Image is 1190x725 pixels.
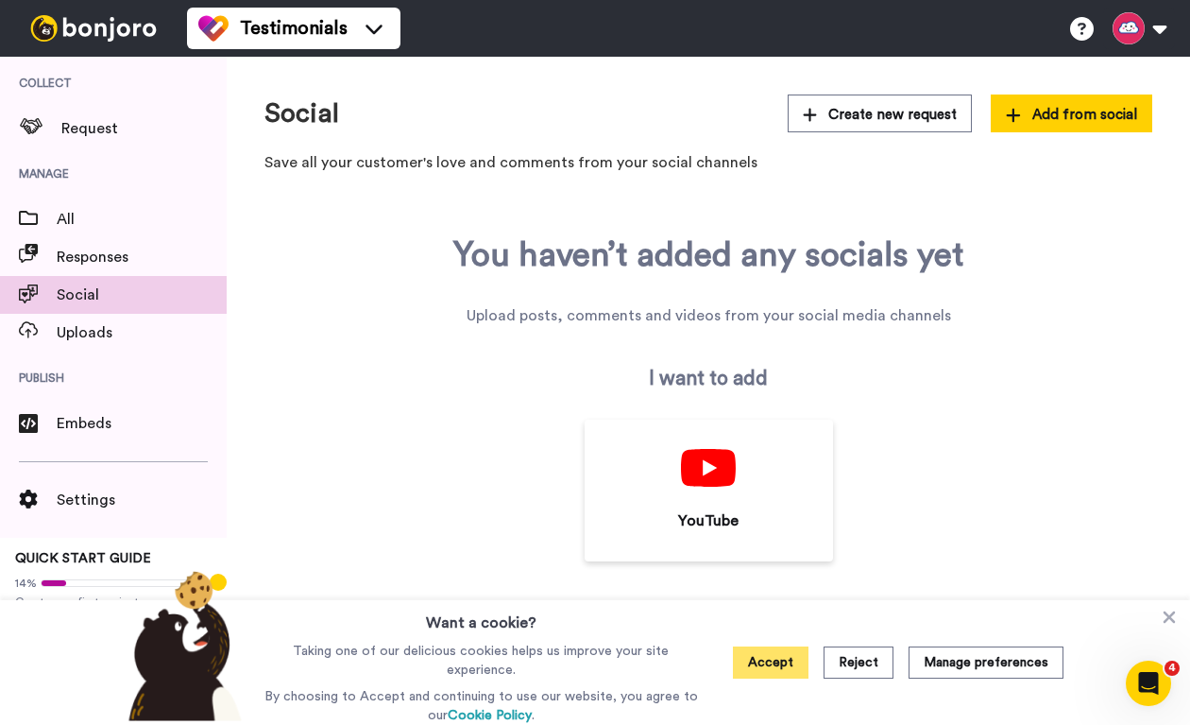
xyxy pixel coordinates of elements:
span: Social [57,284,227,306]
button: Create new request [788,95,973,132]
span: 4 [1164,661,1180,676]
span: Uploads [57,321,227,344]
p: By choosing to Accept and continuing to use our website, you agree to our . [260,687,703,725]
span: Settings [57,489,227,511]
span: Create new request [803,105,958,125]
img: bear-with-cookie.png [111,570,251,721]
a: Cookie Policy [448,709,532,722]
button: Add from social [991,95,1152,132]
div: Upload posts, comments and videos from your social media channels [467,304,951,327]
span: QUICK START GUIDE [15,552,151,565]
h1: Social [264,99,339,129]
p: Taking one of our delicious cookies helps us improve your site experience. [260,642,703,680]
span: Embeds [57,412,227,435]
div: I want to add [649,365,768,393]
span: Add from social [1006,105,1137,125]
span: Request [61,117,227,140]
span: Testimonials [240,15,348,42]
img: youtube.svg [681,449,735,487]
button: Accept [733,647,808,679]
button: Reject [824,647,893,679]
p: Save all your customer's love and comments from your social channels [264,151,1152,174]
div: You haven’t added any socials yet [453,236,964,274]
span: 14% [15,576,37,591]
img: bj-logo-header-white.svg [23,15,164,42]
img: tm-color.svg [198,13,229,43]
button: Manage preferences [909,647,1063,679]
span: All [57,208,227,231]
iframe: Intercom live chat [1126,661,1171,706]
h3: Want a cookie? [426,600,536,634]
span: Responses [57,246,227,268]
span: Create your first project [15,595,212,610]
div: YouTube [613,509,805,532]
